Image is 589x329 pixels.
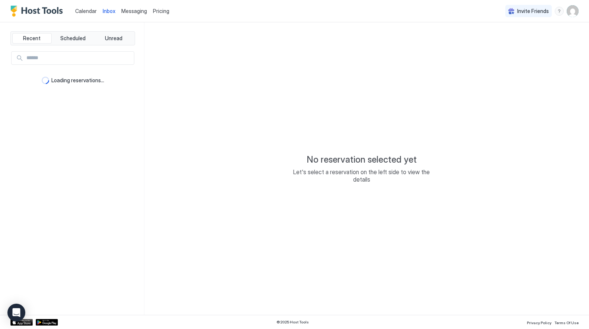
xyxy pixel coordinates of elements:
[53,33,93,44] button: Scheduled
[517,8,549,15] span: Invite Friends
[7,304,25,322] div: Open Intercom Messenger
[10,6,66,17] a: Host Tools Logo
[555,7,564,16] div: menu
[51,77,104,84] span: Loading reservations...
[554,320,579,325] span: Terms Of Use
[75,8,97,14] span: Calendar
[36,319,58,326] a: Google Play Store
[527,318,551,326] a: Privacy Policy
[10,31,135,45] div: tab-group
[60,35,86,42] span: Scheduled
[94,33,133,44] button: Unread
[103,8,115,14] span: Inbox
[307,154,417,165] span: No reservation selected yet
[42,77,49,84] div: loading
[105,35,122,42] span: Unread
[121,8,147,14] span: Messaging
[153,8,169,15] span: Pricing
[75,7,97,15] a: Calendar
[23,35,41,42] span: Recent
[121,7,147,15] a: Messaging
[554,318,579,326] a: Terms Of Use
[23,52,134,64] input: Input Field
[527,320,551,325] span: Privacy Policy
[103,7,115,15] a: Inbox
[567,5,579,17] div: User profile
[287,168,436,183] span: Let's select a reservation on the left side to view the details
[12,33,52,44] button: Recent
[276,320,309,325] span: © 2025 Host Tools
[10,319,33,326] a: App Store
